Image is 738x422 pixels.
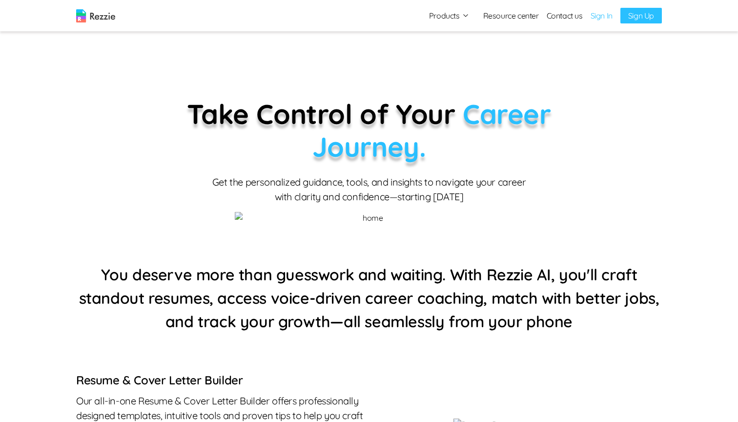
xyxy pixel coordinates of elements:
[76,9,115,22] img: logo
[547,10,583,21] a: Contact us
[210,175,528,204] p: Get the personalized guidance, tools, and insights to navigate your career with clarity and confi...
[591,10,613,21] a: Sign In
[620,8,662,23] a: Sign Up
[312,97,551,164] span: Career Journey.
[76,372,394,388] h6: Resume & Cover Letter Builder
[429,10,470,21] button: Products
[483,10,539,21] a: Resource center
[137,98,601,163] p: Take Control of Your
[235,212,503,224] img: home
[76,263,662,333] h4: You deserve more than guesswork and waiting. With Rezzie AI, you'll craft standout resumes, acces...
